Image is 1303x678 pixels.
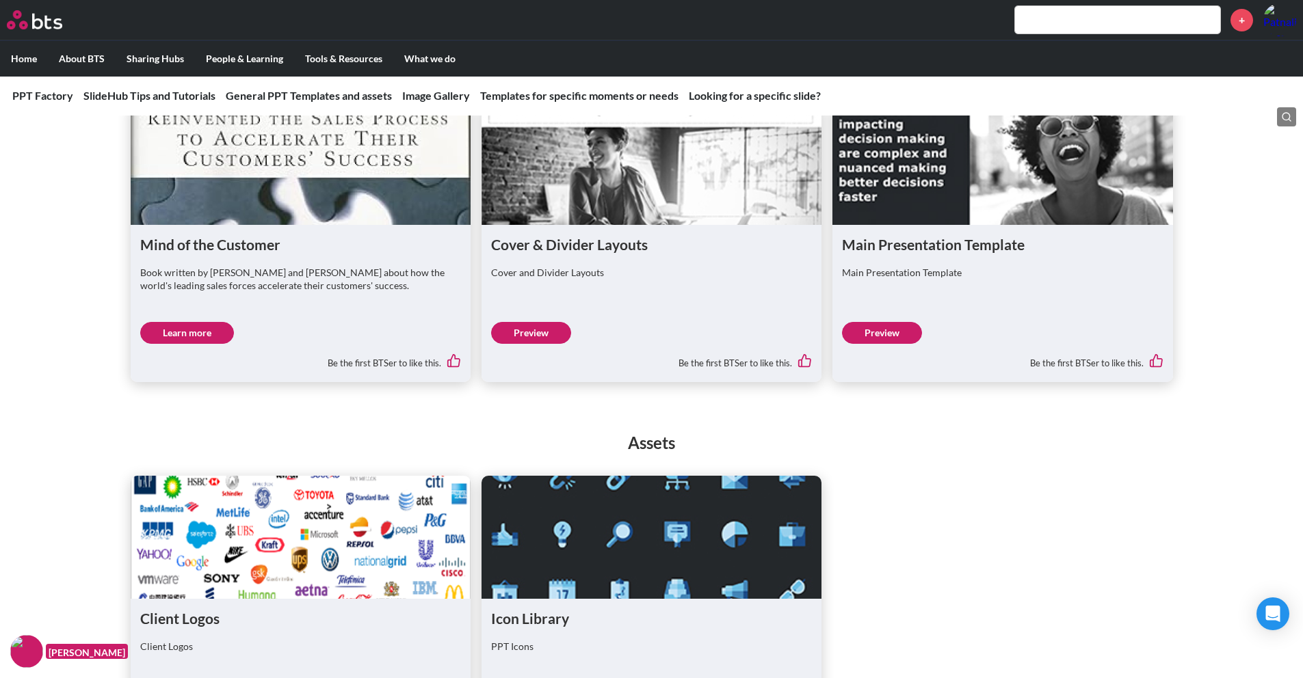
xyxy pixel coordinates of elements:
[226,89,392,102] a: General PPT Templates and assets
[12,89,73,102] a: PPT Factory
[491,266,812,280] p: Cover and Divider Layouts
[402,89,470,102] a: Image Gallery
[842,344,1163,372] div: Be the first BTSer to like this.
[7,10,88,29] a: Go home
[491,344,812,372] div: Be the first BTSer to like this.
[491,608,812,628] h1: Icon Library
[842,234,1163,254] h1: Main Presentation Template
[842,322,922,344] a: Preview
[689,89,821,102] a: Looking for a specific slide?
[480,89,679,102] a: Templates for specific moments or needs
[1263,3,1296,36] img: Patnalin Thanapongthamrong
[491,640,812,653] p: PPT Icons
[1256,597,1289,630] div: Open Intercom Messenger
[842,266,1163,280] p: Main Presentation Template
[140,322,234,344] a: Learn more
[491,322,571,344] a: Preview
[140,640,461,653] p: Client Logos
[294,41,393,77] label: Tools & Resources
[140,344,461,372] div: Be the first BTSer to like this.
[7,10,62,29] img: BTS Logo
[83,89,215,102] a: SlideHub Tips and Tutorials
[116,41,195,77] label: Sharing Hubs
[140,608,461,628] h1: Client Logos
[10,635,43,668] img: F
[140,266,461,293] p: Book written by [PERSON_NAME] and [PERSON_NAME] about how the world's leading sales forces accele...
[393,41,466,77] label: What we do
[140,234,461,254] h1: Mind of the Customer
[491,234,812,254] h1: Cover & Divider Layouts
[195,41,294,77] label: People & Learning
[48,41,116,77] label: About BTS
[1263,3,1296,36] a: Profile
[46,644,128,660] figcaption: [PERSON_NAME]
[1230,9,1253,31] a: +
